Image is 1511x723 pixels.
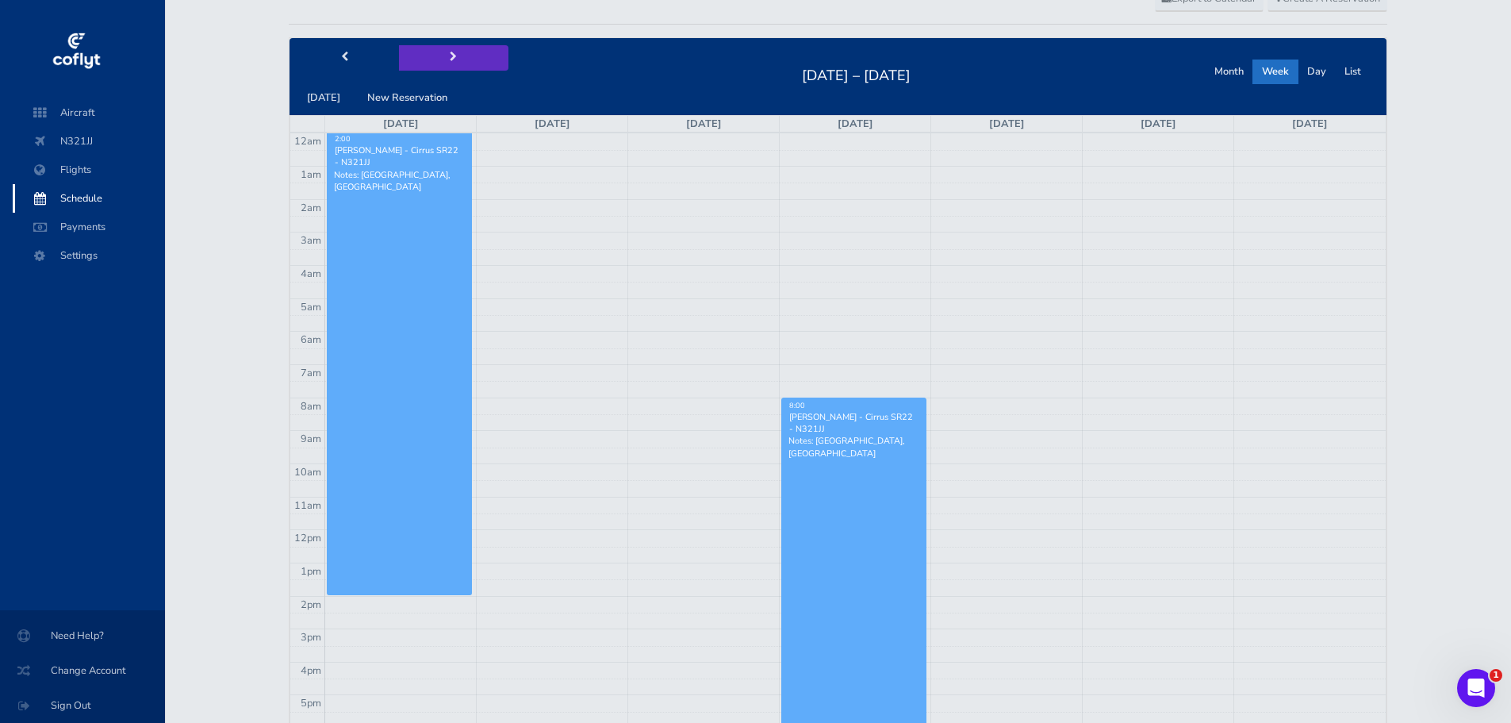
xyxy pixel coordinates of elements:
span: 1pm [301,564,321,579]
span: Settings [29,241,149,270]
iframe: Intercom live chat [1457,669,1495,707]
a: [DATE] [383,117,419,131]
span: Need Help? [19,621,146,650]
button: next [399,45,508,70]
div: [PERSON_NAME] - Cirrus SR22 - N321JJ [334,144,465,168]
h2: [DATE] – [DATE] [792,63,920,85]
img: coflyt logo [50,28,102,75]
span: 1am [301,167,321,182]
a: [DATE] [535,117,570,131]
span: Aircraft [29,98,149,127]
span: N321JJ [29,127,149,156]
span: 7am [301,366,321,380]
button: prev [290,45,399,70]
span: 9am [301,432,321,446]
button: New Reservation [358,86,457,110]
button: [DATE] [297,86,350,110]
span: 2am [301,201,321,215]
span: Change Account [19,656,146,685]
span: 12am [294,134,321,148]
button: Month [1205,60,1253,84]
a: [DATE] [686,117,722,131]
span: 6am [301,333,321,347]
p: Notes: [GEOGRAPHIC_DATA], [GEOGRAPHIC_DATA] [334,169,465,193]
span: 5am [301,300,321,314]
span: 3am [301,233,321,248]
span: 2:00 [335,134,351,144]
button: Week [1252,60,1298,84]
span: Schedule [29,184,149,213]
button: List [1335,60,1371,84]
span: 2pm [301,598,321,612]
span: 11am [294,498,321,513]
span: 4am [301,267,321,281]
span: 12pm [294,531,321,545]
span: 1 [1490,669,1502,682]
a: [DATE] [1141,117,1176,131]
span: 5pm [301,696,321,710]
a: [DATE] [838,117,873,131]
span: Payments [29,213,149,241]
span: 10am [294,465,321,479]
a: [DATE] [1292,117,1328,131]
span: Sign Out [19,691,146,720]
div: [PERSON_NAME] - Cirrus SR22 - N321JJ [788,411,919,435]
span: 4pm [301,663,321,678]
span: Flights [29,156,149,184]
button: Day [1298,60,1336,84]
span: 8:00 [789,401,805,410]
span: 3pm [301,630,321,644]
p: Notes: [GEOGRAPHIC_DATA], [GEOGRAPHIC_DATA] [788,435,919,459]
span: 8am [301,399,321,413]
a: [DATE] [989,117,1025,131]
